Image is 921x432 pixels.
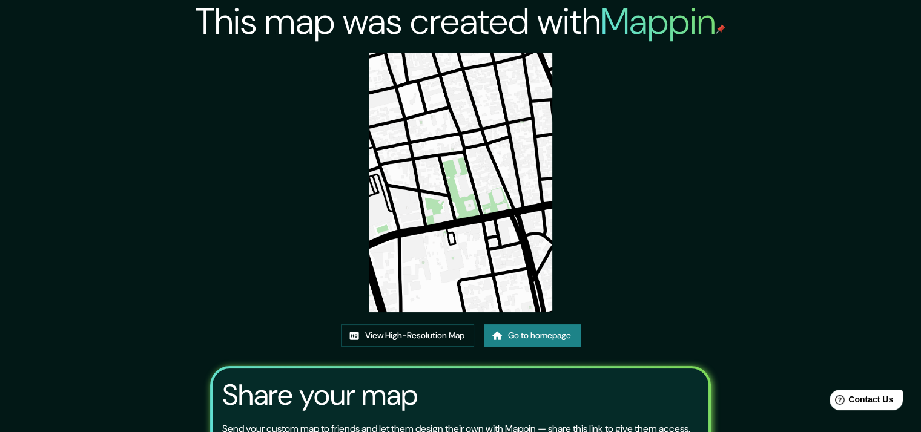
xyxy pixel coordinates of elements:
[341,324,474,347] a: View High-Resolution Map
[813,385,908,419] iframe: Help widget launcher
[716,24,725,34] img: mappin-pin
[369,53,552,312] img: created-map
[484,324,581,347] a: Go to homepage
[222,378,418,412] h3: Share your map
